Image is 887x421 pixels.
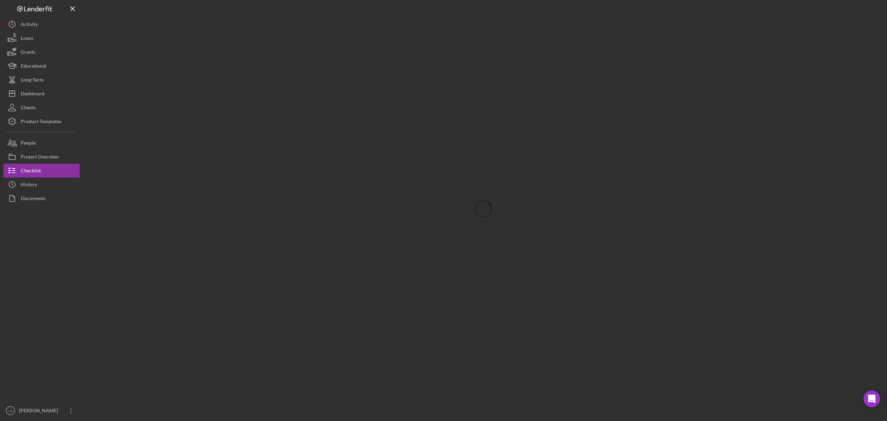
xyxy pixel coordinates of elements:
div: Long-Term [21,73,44,88]
button: Educational [3,59,80,73]
button: Long-Term [3,73,80,87]
div: Product Templates [21,114,61,130]
div: Activity [21,17,38,33]
div: History [21,178,37,193]
button: Loans [3,31,80,45]
button: Project Overview [3,150,80,164]
button: Product Templates [3,114,80,128]
div: [PERSON_NAME] [17,404,62,419]
button: Clients [3,101,80,114]
button: People [3,136,80,150]
div: Dashboard [21,87,44,102]
div: Open Intercom Messenger [863,390,880,407]
text: LS [8,409,12,413]
div: Documents [21,191,45,207]
div: Grants [21,45,35,61]
button: Activity [3,17,80,31]
button: Grants [3,45,80,59]
button: Documents [3,191,80,205]
button: Checklist [3,164,80,178]
button: Dashboard [3,87,80,101]
div: Educational [21,59,46,75]
div: People [21,136,36,152]
div: Clients [21,101,36,116]
div: Loans [21,31,33,47]
div: Project Overview [21,150,59,165]
button: LS[PERSON_NAME] [3,404,80,418]
div: Checklist [21,164,41,179]
button: History [3,178,80,191]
